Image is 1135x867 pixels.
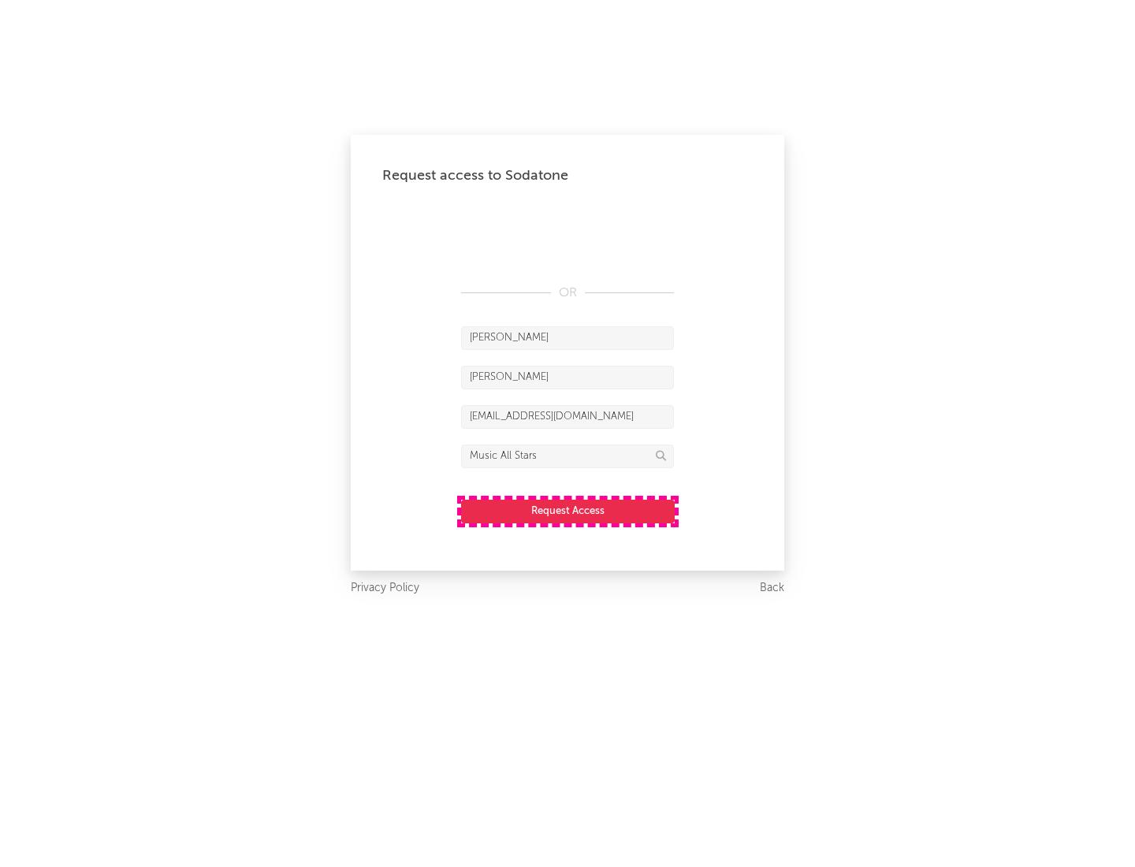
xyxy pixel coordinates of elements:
input: First Name [461,326,674,350]
input: Last Name [461,366,674,389]
input: Division [461,445,674,468]
input: Email [461,405,674,429]
div: Request access to Sodatone [382,166,753,185]
a: Privacy Policy [351,579,419,598]
button: Request Access [461,500,675,523]
a: Back [760,579,784,598]
div: OR [461,284,674,303]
